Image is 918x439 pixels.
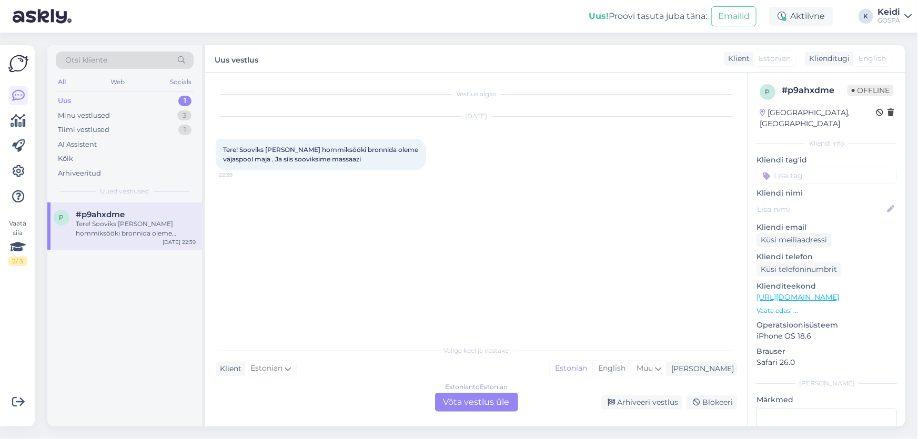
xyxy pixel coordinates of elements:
div: Uus [58,96,72,106]
div: GOSPA [877,16,900,25]
div: Võta vestlus üle [435,393,518,412]
span: Estonian [250,363,283,374]
button: Emailid [711,6,756,26]
p: Märkmed [756,394,897,405]
div: All [56,75,68,89]
div: Web [109,75,127,89]
div: [GEOGRAPHIC_DATA], [GEOGRAPHIC_DATA] [760,107,876,129]
div: Küsi telefoninumbrit [756,262,841,277]
div: 1 [178,96,191,106]
label: Uus vestlus [215,52,258,66]
div: [DATE] [216,111,737,121]
span: #p9ahxdme [76,210,125,219]
div: Kõik [58,154,73,164]
p: iPhone OS 18.6 [756,331,897,342]
div: Arhiveeritud [58,168,101,179]
a: [URL][DOMAIN_NAME] [756,292,839,302]
div: K [859,9,873,24]
div: [PERSON_NAME] [756,379,897,388]
a: KeidiGOSPA [877,8,912,25]
span: Tere! Sooviks [PERSON_NAME] hommiksööki bronnida oleme väjaspool maja . Ja siis sooviksime massaazi [223,146,420,163]
div: Tere! Sooviks [PERSON_NAME] hommiksööki bronnida oleme väjaspool maja . Ja siis sooviksime massaazi [76,219,196,238]
p: Kliendi tag'id [756,155,897,166]
div: Socials [168,75,194,89]
div: [PERSON_NAME] [667,363,734,374]
div: Klienditugi [805,53,850,64]
div: 1 [178,125,191,135]
span: Offline [848,85,894,96]
input: Lisa tag [756,168,897,183]
img: Askly Logo [8,54,28,74]
div: Aktiivne [769,7,833,26]
div: Küsi meiliaadressi [756,233,831,247]
div: Tiimi vestlused [58,125,109,135]
span: Muu [637,363,653,373]
p: Brauser [756,346,897,357]
p: Kliendi telefon [756,251,897,262]
p: Kliendi nimi [756,188,897,199]
span: Otsi kliente [65,55,107,66]
div: English [592,361,631,376]
div: Valige keel ja vastake [216,346,737,355]
p: Safari 26.0 [756,357,897,368]
div: AI Assistent [58,139,97,150]
div: Vaata siia [8,219,27,266]
div: Vestlus algas [216,89,737,99]
input: Lisa nimi [757,203,885,215]
p: Vaata edasi ... [756,306,897,315]
div: Minu vestlused [58,110,110,121]
div: Kliendi info [756,139,897,148]
div: Estonian to Estonian [445,382,508,392]
p: Operatsioonisüsteem [756,320,897,331]
span: p [59,213,64,221]
p: Kliendi email [756,222,897,233]
div: # p9ahxdme [782,84,848,97]
span: Uued vestlused [100,187,149,196]
div: Proovi tasuta juba täna: [589,10,707,23]
p: Klienditeekond [756,281,897,292]
div: [DATE] 22:39 [163,238,196,246]
div: Klient [216,363,241,374]
span: English [859,53,886,64]
div: 2 / 3 [8,257,27,266]
b: Uus! [589,11,609,21]
div: Estonian [550,361,592,376]
span: 22:39 [219,171,258,179]
div: Arhiveeri vestlus [601,395,682,410]
span: p [765,88,770,96]
div: Klient [724,53,750,64]
div: 3 [177,110,191,121]
div: Keidi [877,8,900,16]
div: Blokeeri [687,395,737,410]
span: Estonian [759,53,791,64]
